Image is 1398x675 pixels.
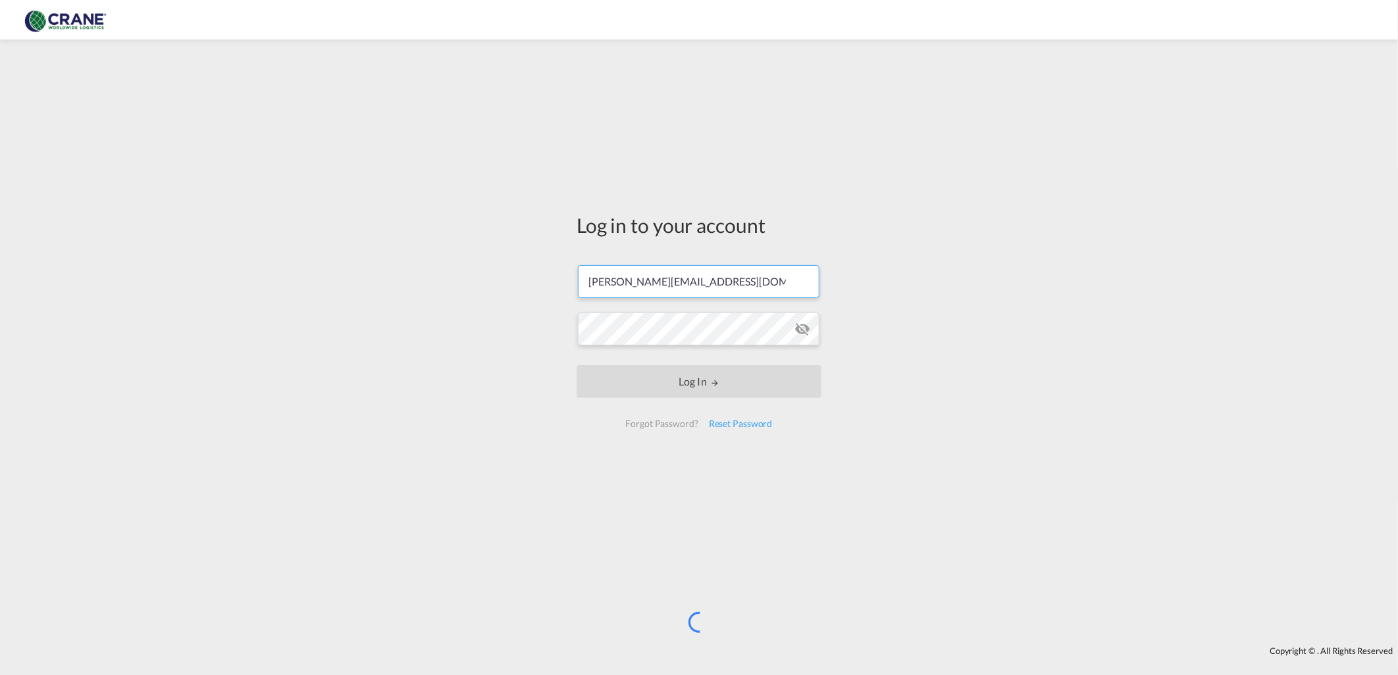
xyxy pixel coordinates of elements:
[20,5,109,35] img: 374de710c13411efa3da03fd754f1635.jpg
[620,412,703,436] div: Forgot Password?
[794,321,810,337] md-icon: icon-eye-off
[704,412,778,436] div: Reset Password
[578,265,819,298] input: Enter email/phone number
[577,211,821,239] div: Log in to your account
[577,365,821,398] button: LOGIN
